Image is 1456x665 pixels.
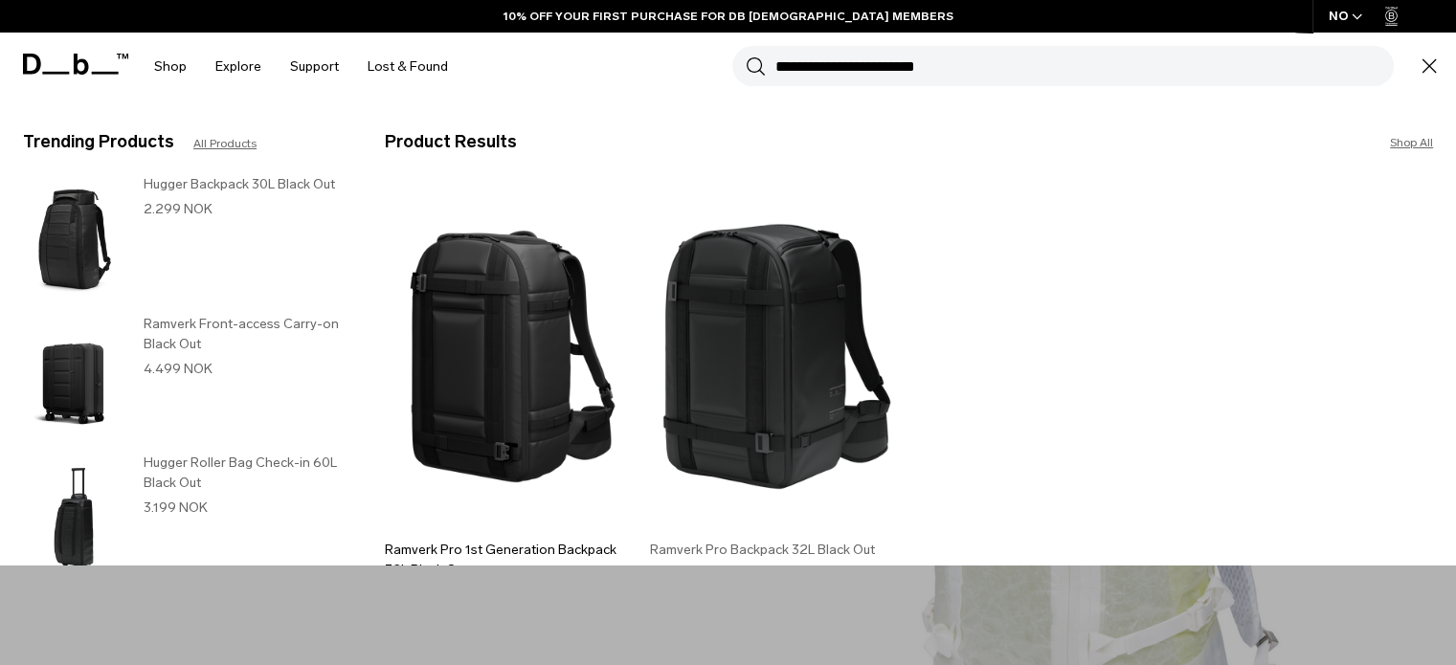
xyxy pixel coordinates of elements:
a: Ramverk Pro Backpack 32L Black Out Ramverk Pro Backpack 32L Black Out €349 [649,185,904,615]
a: All Products [193,135,257,152]
h3: Ramverk Pro Backpack 32L Black Out [649,540,904,560]
h3: Product Results [385,129,908,155]
span: 3.199 NOK [144,499,208,516]
h3: Ramverk Front-access Carry-on Black Out [144,314,347,354]
img: Hugger Backpack 30L Black Out [23,174,124,304]
nav: Main Navigation [140,33,462,100]
span: 2.299 NOK [144,201,213,217]
a: Lost & Found [368,33,448,100]
img: Hugger Roller Bag Check-in 60L Black Out [23,453,124,583]
h3: Hugger Backpack 30L Black Out [144,174,347,194]
a: Ramverk Front-access Carry-on Black Out Ramverk Front-access Carry-on Black Out 4.499 NOK [23,314,347,444]
h3: Hugger Roller Bag Check-in 60L Black Out [144,453,347,493]
span: 4.499 NOK [144,361,213,377]
a: Hugger Backpack 30L Black Out Hugger Backpack 30L Black Out 2.299 NOK [23,174,347,304]
a: Frame751_6e8e424c-ea6b-43a2-bf3c-fb83d338dd62.png Ramverk Pro 1st Generation Backpack 32L Black O... [385,185,639,615]
a: Hugger Roller Bag Check-in 60L Black Out Hugger Roller Bag Check-in 60L Black Out 3.199 NOK [23,453,347,583]
a: 10% OFF YOUR FIRST PURCHASE FOR DB [DEMOGRAPHIC_DATA] MEMBERS [504,8,953,25]
h3: Trending Products [23,129,174,155]
a: Support [290,33,339,100]
a: Explore [215,33,261,100]
a: Shop [154,33,187,100]
img: Ramverk Pro Backpack 32L Black Out [649,185,904,528]
img: Frame751_6e8e424c-ea6b-43a2-bf3c-fb83d338dd62.png [385,185,639,528]
a: Shop All [1390,134,1433,151]
img: Ramverk Front-access Carry-on Black Out [23,314,124,444]
h3: Ramverk Pro 1st Generation Backpack 32L Black Out [385,540,639,580]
